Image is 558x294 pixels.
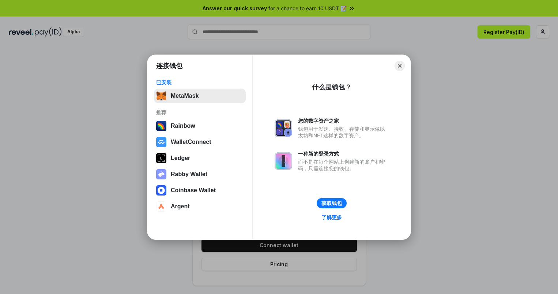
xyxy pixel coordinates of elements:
img: svg+xml,%3Csvg%20fill%3D%22none%22%20height%3D%2233%22%20viewBox%3D%220%200%2035%2033%22%20width%... [156,91,166,101]
img: svg+xml,%3Csvg%20xmlns%3D%22http%3A%2F%2Fwww.w3.org%2F2000%2Fsvg%22%20fill%3D%22none%22%20viewBox... [275,152,292,170]
div: Coinbase Wallet [171,187,216,194]
h1: 连接钱包 [156,62,182,70]
img: svg+xml,%3Csvg%20xmlns%3D%22http%3A%2F%2Fwww.w3.org%2F2000%2Fsvg%22%20fill%3D%22none%22%20viewBox... [156,169,166,179]
button: Argent [154,199,246,214]
div: Rabby Wallet [171,171,207,178]
img: svg+xml,%3Csvg%20xmlns%3D%22http%3A%2F%2Fwww.w3.org%2F2000%2Fsvg%22%20width%3D%2228%22%20height%3... [156,153,166,163]
div: 一种新的登录方式 [298,150,389,157]
button: Rabby Wallet [154,167,246,182]
button: Rainbow [154,119,246,133]
button: Coinbase Wallet [154,183,246,198]
img: svg+xml,%3Csvg%20width%3D%22120%22%20height%3D%22120%22%20viewBox%3D%220%200%20120%20120%22%20fil... [156,121,166,131]
div: 推荐 [156,109,244,116]
a: 了解更多 [317,213,346,222]
div: Ledger [171,155,190,161]
div: 您的数字资产之家 [298,118,389,124]
button: 获取钱包 [317,198,347,208]
div: 已安装 [156,79,244,86]
button: MetaMask [154,89,246,103]
div: 钱包用于发送、接收、存储和显示像以太坊和NFT这样的数字资产。 [298,126,389,139]
div: 什么是钱包？ [312,83,351,92]
img: svg+xml,%3Csvg%20xmlns%3D%22http%3A%2F%2Fwww.w3.org%2F2000%2Fsvg%22%20fill%3D%22none%22%20viewBox... [275,119,292,137]
img: svg+xml,%3Csvg%20width%3D%2228%22%20height%3D%2228%22%20viewBox%3D%220%200%2028%2028%22%20fill%3D... [156,201,166,212]
div: Rainbow [171,123,195,129]
img: svg+xml,%3Csvg%20width%3D%2228%22%20height%3D%2228%22%20viewBox%3D%220%200%2028%2028%22%20fill%3D... [156,137,166,147]
button: WalletConnect [154,135,246,149]
img: svg+xml,%3Csvg%20width%3D%2228%22%20height%3D%2228%22%20viewBox%3D%220%200%2028%2028%22%20fill%3D... [156,185,166,196]
div: MetaMask [171,93,199,99]
div: 而不是在每个网站上创建新的账户和密码，只需连接您的钱包。 [298,159,389,172]
div: 了解更多 [321,214,342,221]
button: Close [395,61,405,71]
button: Ledger [154,151,246,165]
div: 获取钱包 [321,200,342,206]
div: WalletConnect [171,139,211,145]
div: Argent [171,203,190,210]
